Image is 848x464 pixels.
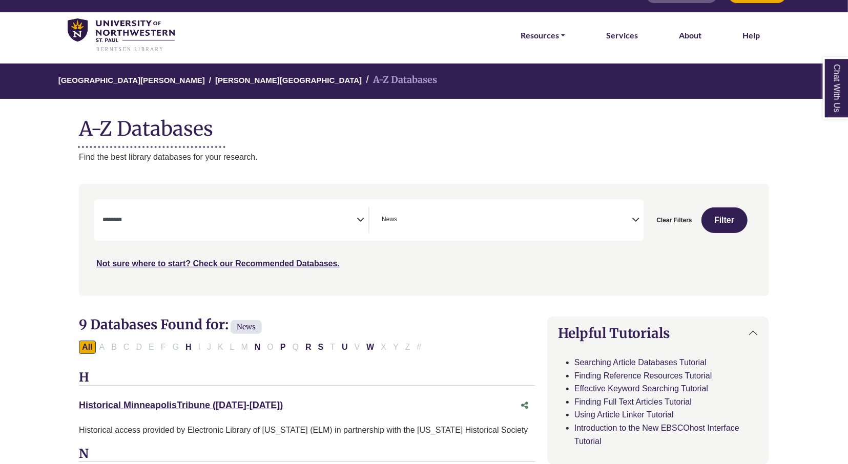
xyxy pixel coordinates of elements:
button: Share this database [514,396,535,415]
a: Not sure where to start? Check our Recommended Databases. [96,259,340,268]
a: Help [742,29,760,42]
li: A-Z Databases [362,73,437,88]
h3: N [79,447,535,462]
a: Resources [521,29,565,42]
a: Historical MinneapolisTribune ([DATE]-[DATE]) [79,400,283,410]
button: Filter Results U [339,341,351,354]
button: Filter Results H [182,341,195,354]
a: Searching Article Databases Tutorial [574,358,707,367]
div: Alpha-list to filter by first letter of database name [79,342,425,351]
span: 9 Databases Found for: [79,316,229,333]
button: Filter Results P [277,341,289,354]
textarea: Search [102,217,357,225]
li: News [378,215,397,224]
button: Clear Filters [650,207,698,233]
button: Filter Results N [252,341,264,354]
button: All [79,341,95,354]
img: library_home [68,18,175,52]
nav: breadcrumb [79,64,769,99]
h3: H [79,370,535,386]
button: Filter Results W [363,341,377,354]
p: Find the best library databases for your research. [79,151,769,164]
button: Filter Results R [302,341,315,354]
h1: A-Z Databases [79,109,769,140]
a: Effective Keyword Searching Tutorial [574,384,708,393]
a: [PERSON_NAME][GEOGRAPHIC_DATA] [215,74,362,85]
span: News [231,320,262,334]
a: About [679,29,701,42]
a: Introduction to the New EBSCOhost Interface Tutorial [574,424,739,446]
button: Submit for Search Results [701,207,748,233]
span: News [382,215,397,224]
a: [GEOGRAPHIC_DATA][PERSON_NAME] [58,74,205,85]
button: Filter Results S [315,341,327,354]
div: Historical access provided by Electronic Library of [US_STATE] (ELM) in partnership with the [US_... [79,424,535,437]
a: Services [606,29,638,42]
a: Finding Reference Resources Tutorial [574,371,712,380]
button: Helpful Tutorials [548,317,769,349]
textarea: Search [399,217,404,225]
nav: Search filters [79,184,769,296]
a: Using Article Linker Tutorial [574,410,674,419]
a: Finding Full Text Articles Tutorial [574,397,692,406]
